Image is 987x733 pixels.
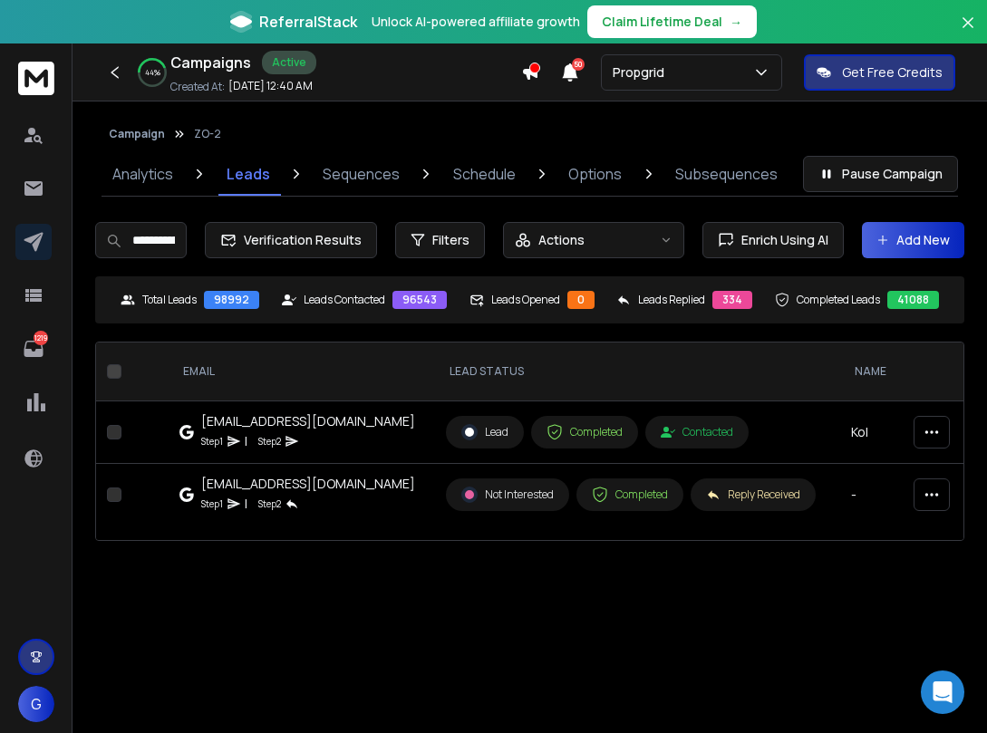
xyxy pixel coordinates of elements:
p: Completed Leads [797,293,880,307]
button: G [18,686,54,722]
span: 50 [572,58,585,71]
th: NAME [840,342,903,401]
p: Analytics [112,163,173,185]
span: Filters [432,231,469,249]
p: Propgrid [613,63,672,82]
span: Verification Results [237,231,362,249]
a: Schedule [442,152,527,196]
p: ZO-2 [194,127,221,141]
button: Pause Campaign [803,156,958,192]
p: | [245,432,247,450]
a: Leads [216,152,281,196]
p: Leads Replied [638,293,705,307]
p: 1219 [34,331,48,345]
h1: Campaigns [170,52,251,73]
span: Enrich Using AI [734,231,828,249]
p: Subsequences [675,163,778,185]
a: 1219 [15,331,52,367]
div: 0 [567,291,595,309]
p: Options [568,163,622,185]
div: Reply Received [706,487,800,502]
a: Sequences [312,152,411,196]
p: 44 % [145,67,160,78]
button: Enrich Using AI [702,222,844,258]
div: Lead [461,424,508,440]
a: Options [557,152,633,196]
p: Leads Contacted [304,293,385,307]
span: ReferralStack [259,11,357,33]
p: Leads Opened [491,293,560,307]
div: [EMAIL_ADDRESS][DOMAIN_NAME] [201,412,415,430]
p: Step 1 [201,432,223,450]
div: 98992 [204,291,259,309]
div: Active [262,51,316,74]
button: Filters [395,222,485,258]
div: Open Intercom Messenger [921,670,964,714]
a: Analytics [102,152,184,196]
p: Sequences [323,163,400,185]
div: Contacted [661,425,733,439]
p: Created At: [170,80,225,94]
button: Verification Results [205,222,377,258]
div: 334 [712,291,752,309]
th: LEAD STATUS [435,342,840,401]
div: Not Interested [461,487,554,503]
div: Completed [547,424,623,440]
div: 41088 [887,291,939,309]
div: Completed [592,487,668,503]
p: Unlock AI-powered affiliate growth [372,13,580,31]
p: Step 2 [258,495,281,513]
td: Kol [840,401,903,464]
div: [EMAIL_ADDRESS][DOMAIN_NAME] [201,475,415,493]
p: Get Free Credits [842,63,943,82]
p: [DATE] 12:40 AM [228,79,313,93]
p: Step 1 [201,495,223,513]
button: Campaign [109,127,165,141]
p: | [245,495,247,513]
p: Actions [538,231,585,249]
div: 96543 [392,291,447,309]
button: Close banner [956,11,980,54]
td: - [840,464,903,526]
p: Leads [227,163,270,185]
button: Add New [862,222,964,258]
p: Schedule [453,163,516,185]
a: Subsequences [664,152,789,196]
p: Total Leads [142,293,197,307]
button: Claim Lifetime Deal→ [587,5,757,38]
th: EMAIL [169,342,435,401]
p: Step 2 [258,432,281,450]
span: → [730,13,742,31]
button: Get Free Credits [804,54,955,91]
